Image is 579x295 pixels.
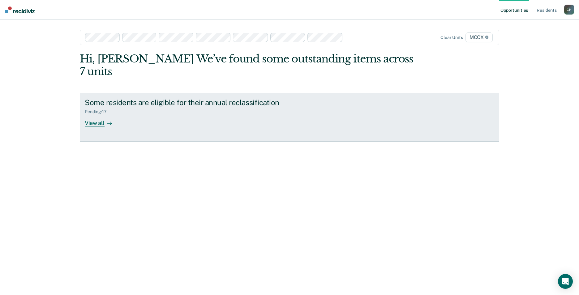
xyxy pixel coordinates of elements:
div: View all [85,114,119,126]
div: C H [564,5,574,15]
a: Some residents are eligible for their annual reclassificationPending:17View all [80,93,499,142]
div: Open Intercom Messenger [558,274,573,289]
div: Hi, [PERSON_NAME] We’ve found some outstanding items across 7 units [80,53,415,78]
div: Clear units [440,35,463,40]
div: Some residents are eligible for their annual reclassification [85,98,302,107]
button: CH [564,5,574,15]
div: Pending : 17 [85,109,112,114]
span: MCCX [465,32,493,42]
img: Recidiviz [5,6,35,13]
